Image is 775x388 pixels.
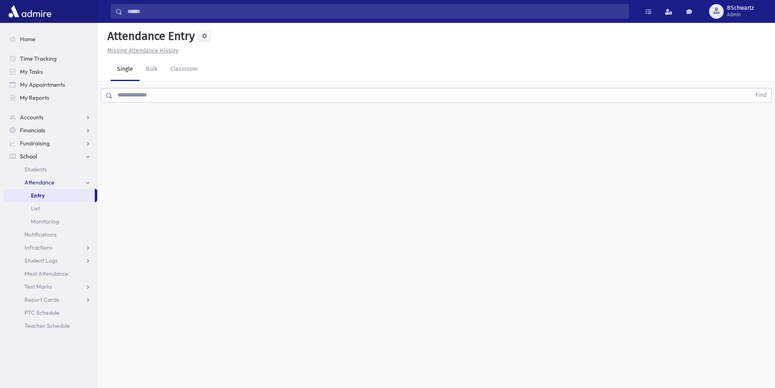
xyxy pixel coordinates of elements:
[104,47,179,54] a: Missing Attendance History
[3,215,97,228] a: Monitoring
[31,218,59,225] span: Monitoring
[31,205,40,212] span: List
[107,47,179,54] u: Missing Attendance History
[3,33,97,46] a: Home
[3,163,97,176] a: Students
[3,137,97,150] a: Fundraising
[20,55,57,62] span: Time Tracking
[3,78,97,91] a: My Appointments
[164,58,204,81] a: Classroom
[20,153,37,160] span: School
[140,58,164,81] a: Bulk
[727,5,754,11] span: BSchwartz
[3,150,97,163] a: School
[20,68,43,75] span: My Tasks
[3,124,97,137] a: Financials
[20,127,45,134] span: Financials
[122,4,629,19] input: Search
[24,231,57,238] span: Notifications
[3,280,97,293] a: Test Marks
[24,322,70,329] span: Teacher Schedule
[24,309,59,316] span: PTC Schedule
[20,81,65,88] span: My Appointments
[20,35,35,43] span: Home
[24,179,55,186] span: Attendance
[20,114,44,121] span: Accounts
[3,241,97,254] a: Infractions
[3,228,97,241] a: Notifications
[3,293,97,306] a: Report Cards
[24,257,58,264] span: Student Logs
[24,244,52,251] span: Infractions
[31,192,45,199] span: Entry
[3,111,97,124] a: Accounts
[3,202,97,215] a: List
[20,140,50,147] span: Fundraising
[24,283,52,290] span: Test Marks
[24,270,68,277] span: Meal Attendance
[7,3,53,20] img: AdmirePro
[3,65,97,78] a: My Tasks
[3,267,97,280] a: Meal Attendance
[24,166,47,173] span: Students
[24,296,59,303] span: Report Cards
[3,176,97,189] a: Attendance
[751,88,771,102] button: Find
[3,319,97,332] a: Teacher Schedule
[3,254,97,267] a: Student Logs
[3,306,97,319] a: PTC Schedule
[104,29,195,43] h5: Attendance Entry
[111,58,140,81] a: Single
[20,94,49,101] span: My Reports
[3,52,97,65] a: Time Tracking
[3,189,95,202] a: Entry
[3,91,97,104] a: My Reports
[727,11,754,18] span: Admin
